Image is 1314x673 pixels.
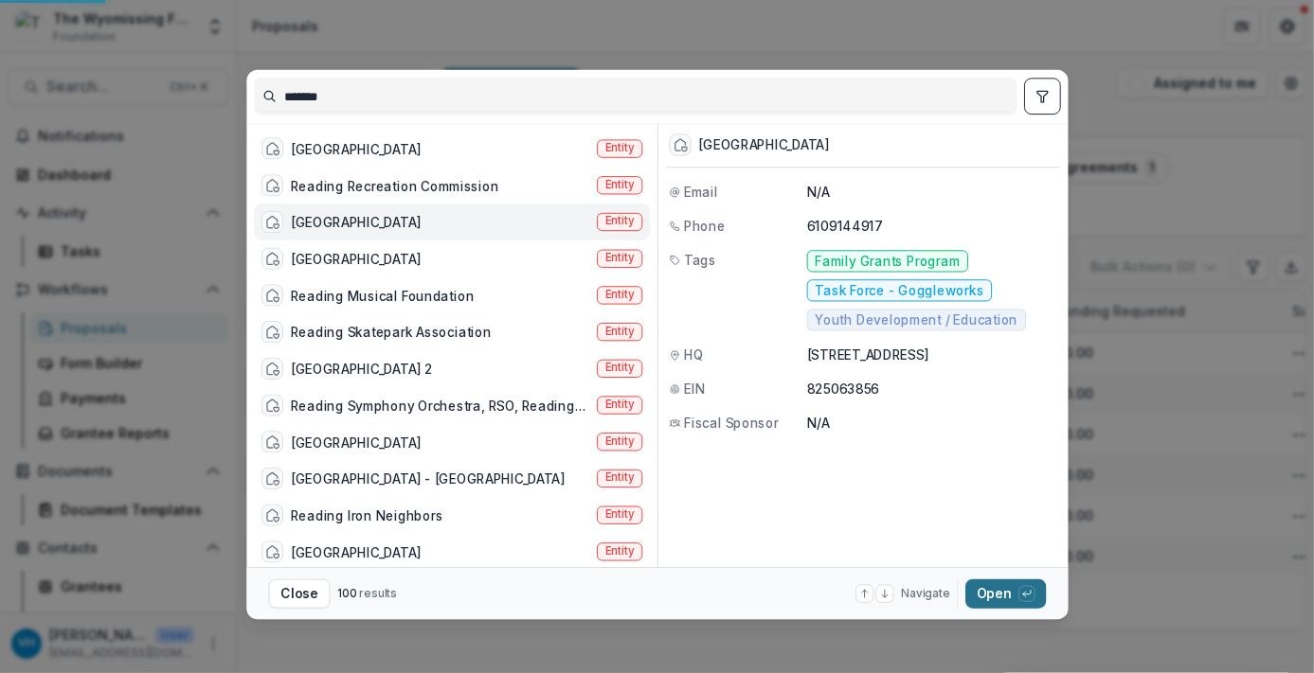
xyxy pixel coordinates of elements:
[815,283,983,298] span: Task Force - Goggleworks
[965,579,1046,609] button: Open
[290,212,420,231] div: [GEOGRAPHIC_DATA]
[290,286,474,305] div: Reading Musical Foundation
[806,217,1056,236] p: 6109144917
[1024,78,1061,115] button: toggle filters
[815,254,960,269] span: Family Grants Program
[268,579,330,609] button: Close
[604,178,634,191] span: Entity
[290,359,432,378] div: [GEOGRAPHIC_DATA] 2
[815,312,1017,328] span: Youth Development / Education
[337,587,356,601] span: 100
[290,396,589,415] div: Reading Symphony Orchestra, RSO, Reading Symphony
[604,544,634,558] span: Entity
[684,183,718,202] span: Email
[684,380,705,398] span: EIN
[290,469,564,487] div: [GEOGRAPHIC_DATA] - [GEOGRAPHIC_DATA]
[359,587,397,601] span: results
[604,252,634,265] span: Entity
[806,345,1056,364] p: [STREET_ADDRESS]
[901,586,949,602] span: Navigate
[290,175,498,194] div: Reading Recreation Commission
[806,414,1056,433] p: N/A
[290,139,420,158] div: [GEOGRAPHIC_DATA]
[806,380,1056,398] p: 825063856
[604,288,634,301] span: Entity
[684,414,779,433] span: Fiscal Sponsor
[290,249,420,268] div: [GEOGRAPHIC_DATA]
[806,183,1056,202] p: N/A
[604,215,634,228] span: Entity
[604,508,634,522] span: Entity
[604,362,634,375] span: Entity
[604,471,634,485] span: Entity
[290,432,420,451] div: [GEOGRAPHIC_DATA]
[290,542,420,561] div: [GEOGRAPHIC_DATA]
[290,505,442,524] div: Reading Iron Neighbors
[698,137,828,152] div: [GEOGRAPHIC_DATA]
[604,141,634,154] span: Entity
[290,322,491,341] div: Reading Skatepark Association
[604,398,634,411] span: Entity
[604,325,634,338] span: Entity
[684,345,703,364] span: HQ
[684,217,726,236] span: Phone
[684,250,716,269] span: Tags
[604,434,634,448] span: Entity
